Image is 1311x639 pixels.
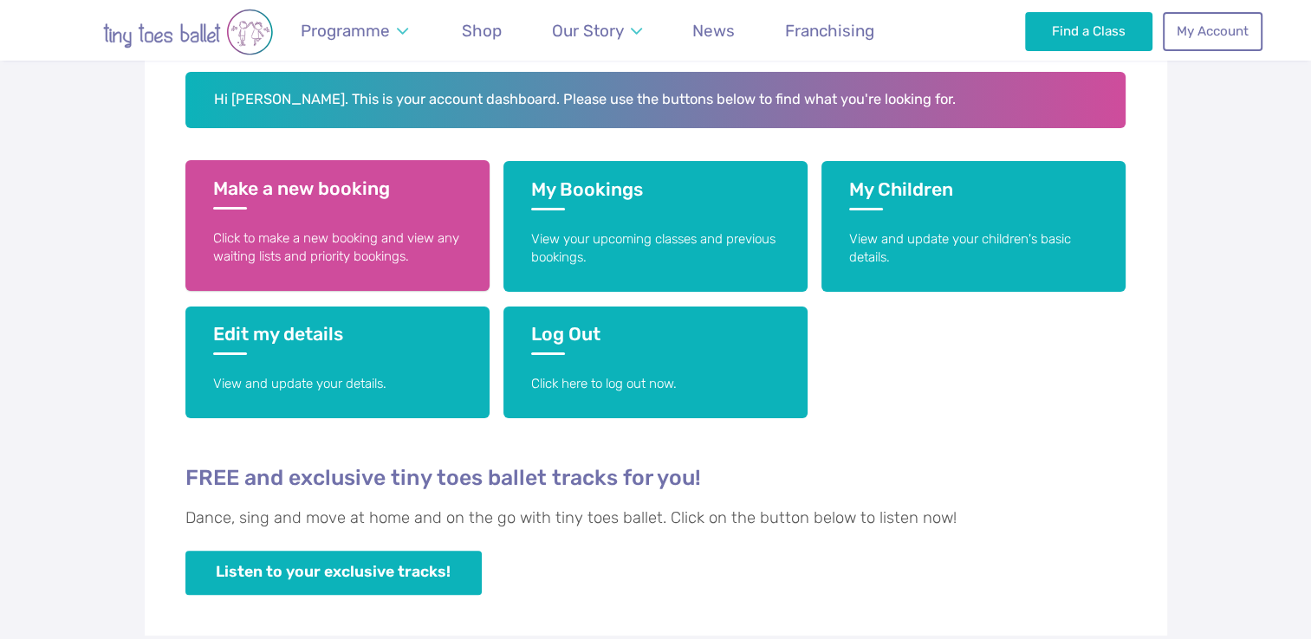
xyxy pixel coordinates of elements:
[185,464,1126,491] h4: FREE and exclusive tiny toes ballet tracks for you!
[685,10,743,51] a: News
[1163,12,1262,50] a: My Account
[531,230,780,268] p: View your upcoming classes and previous bookings.
[185,551,482,595] a: Listen to your exclusive tracks!
[531,178,780,210] h3: My Bookings
[213,177,462,210] h3: Make a new booking
[185,307,490,418] a: Edit my details View and update your details.
[821,161,1126,292] a: My Children View and update your children's basic details.
[1025,12,1152,50] a: Find a Class
[213,323,462,355] h3: Edit my details
[213,229,462,267] p: Click to make a new booking and view any waiting lists and priority bookings.
[692,21,735,41] span: News
[777,10,883,51] a: Franchising
[185,507,1126,531] p: Dance, sing and move at home and on the go with tiny toes ballet. Click on the button below to li...
[293,10,417,51] a: Programme
[552,21,624,41] span: Our Story
[543,10,650,51] a: Our Story
[785,21,874,41] span: Franchising
[503,307,808,418] a: Log Out Click here to log out now.
[531,375,780,393] p: Click here to log out now.
[301,21,390,41] span: Programme
[49,9,327,55] img: tiny toes ballet
[849,178,1098,210] h3: My Children
[213,375,462,393] p: View and update your details.
[462,21,502,41] span: Shop
[849,230,1098,268] p: View and update your children's basic details.
[185,160,490,291] a: Make a new booking Click to make a new booking and view any waiting lists and priority bookings.
[503,161,808,292] a: My Bookings View your upcoming classes and previous bookings.
[531,323,780,355] h3: Log Out
[454,10,510,51] a: Shop
[185,72,1126,129] h2: Hi [PERSON_NAME]. This is your account dashboard. Please use the buttons below to find what you'r...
